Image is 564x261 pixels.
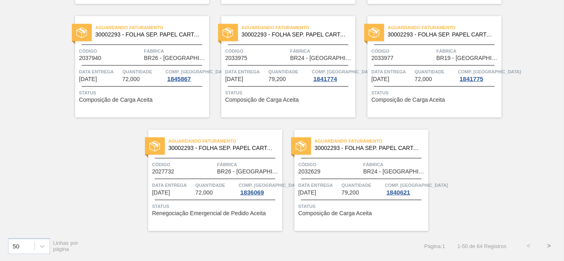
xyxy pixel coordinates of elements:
span: Código [152,160,215,169]
a: statusAguardando Faturamento30002293 - FOLHA SEP. PAPEL CARTAO 1200x1000M 350gCódigo2027732Fábric... [136,130,282,231]
span: Data entrega [225,68,267,76]
span: Status [79,89,207,97]
a: Comp. [GEOGRAPHIC_DATA]1836069 [239,181,280,196]
span: Status [298,202,426,210]
span: Página : 1 [424,243,445,249]
a: statusAguardando Faturamento30002293 - FOLHA SEP. PAPEL CARTAO 1200x1000M 350gCódigo2037940Fábric... [63,16,209,118]
span: Comp. Carga [458,68,521,76]
span: Status [225,89,353,97]
span: 31/10/2025 [298,190,316,196]
span: Código [372,47,434,55]
span: Comp. Carga [385,181,448,189]
span: Comp. Carga [166,68,229,76]
span: Aguardando Faturamento [95,24,209,32]
span: 30002293 - FOLHA SEP. PAPEL CARTAO 1200x1000M 350g [95,32,203,38]
span: Código [79,47,142,55]
div: 50 [13,243,19,250]
span: Fábrica [144,47,207,55]
span: Quantidade [268,68,310,76]
span: Fábrica [437,47,499,55]
span: BR24 - Ponta Grossa [363,169,426,175]
button: < [519,236,539,256]
span: Quantidade [415,68,456,76]
span: 30002293 - FOLHA SEP. PAPEL CARTAO 1200x1000M 350g [388,32,495,38]
span: Comp. Carga [312,68,375,76]
div: 1840621 [385,189,412,196]
a: statusAguardando Faturamento30002293 - FOLHA SEP. PAPEL CARTAO 1200x1000M 350gCódigo2033975Fábric... [209,16,355,118]
span: Status [152,202,280,210]
span: 2033975 [225,55,248,61]
span: Composição de Carga Aceita [225,97,299,103]
span: Data entrega [372,68,413,76]
span: Composição de Carga Aceita [79,97,153,103]
span: Quantidade [195,181,237,189]
span: Comp. Carga [239,181,302,189]
span: Fábrica [217,160,280,169]
img: status [223,28,233,38]
span: 72,000 [195,190,213,196]
span: Quantidade [341,181,383,189]
span: Status [372,89,499,97]
span: 72,000 [415,76,432,82]
a: Comp. [GEOGRAPHIC_DATA]1840621 [385,181,426,196]
img: status [149,141,160,152]
span: 29/10/2025 [225,76,243,82]
span: Composição de Carga Aceita [298,210,372,216]
img: status [369,28,379,38]
span: 30/10/2025 [152,190,170,196]
span: BR26 - Uberlândia [217,169,280,175]
span: 30002293 - FOLHA SEP. PAPEL CARTAO 1200x1000M 350g [169,145,276,151]
span: 28/10/2025 [79,76,97,82]
div: 1836069 [239,189,266,196]
img: status [296,141,306,152]
img: status [76,28,87,38]
span: 79,200 [341,190,359,196]
span: Data entrega [298,181,340,189]
a: Comp. [GEOGRAPHIC_DATA]1841775 [458,68,499,82]
a: Comp. [GEOGRAPHIC_DATA]1841774 [312,68,353,82]
span: Aguardando Faturamento [315,137,428,145]
span: BR26 - Uberlândia [144,55,207,61]
div: 1841775 [458,76,485,82]
span: BR19 - Nova Rio [437,55,499,61]
span: 30002293 - FOLHA SEP. PAPEL CARTAO 1200x1000M 350g [242,32,349,38]
span: BR24 - Ponta Grossa [290,55,353,61]
a: statusAguardando Faturamento30002293 - FOLHA SEP. PAPEL CARTAO 1200x1000M 350gCódigo2033977Fábric... [355,16,501,118]
span: Aguardando Faturamento [169,137,282,145]
span: Composição de Carga Aceita [372,97,445,103]
div: 1841774 [312,76,339,82]
span: 2033977 [372,55,394,61]
span: Data entrega [79,68,121,76]
span: 2032629 [298,169,321,175]
span: 30002293 - FOLHA SEP. PAPEL CARTAO 1200x1000M 350g [315,145,422,151]
span: Linhas por página [53,240,78,252]
span: Data entrega [152,181,194,189]
span: 29/10/2025 [372,76,389,82]
span: Código [298,160,361,169]
span: Fábrica [363,160,426,169]
span: 2027732 [152,169,175,175]
span: 1 - 50 de 64 Registros [457,243,506,249]
a: Comp. [GEOGRAPHIC_DATA]1845867 [166,68,207,82]
span: 72,000 [122,76,140,82]
span: 79,200 [268,76,286,82]
span: 2037940 [79,55,102,61]
span: Quantidade [122,68,164,76]
span: Aguardando Faturamento [242,24,355,32]
button: > [539,236,559,256]
span: Aguardando Faturamento [388,24,501,32]
div: 1845867 [166,76,192,82]
span: Fábrica [290,47,353,55]
span: Código [225,47,288,55]
span: Renegociação Emergencial de Pedido Aceita [152,210,266,216]
a: statusAguardando Faturamento30002293 - FOLHA SEP. PAPEL CARTAO 1200x1000M 350gCódigo2032629Fábric... [282,130,428,231]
